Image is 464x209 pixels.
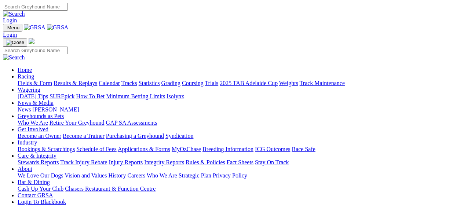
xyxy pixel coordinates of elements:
[6,40,24,45] img: Close
[213,172,247,179] a: Privacy Policy
[3,54,25,61] img: Search
[300,80,345,86] a: Track Maintenance
[3,17,17,23] a: Login
[167,93,184,99] a: Isolynx
[118,146,170,152] a: Applications & Forms
[161,80,180,86] a: Grading
[165,133,193,139] a: Syndication
[18,199,66,205] a: Login To Blackbook
[18,93,461,100] div: Wagering
[18,146,461,153] div: Industry
[65,186,156,192] a: Chasers Restaurant & Function Centre
[172,146,201,152] a: MyOzChase
[18,172,63,179] a: We Love Our Dogs
[18,159,461,166] div: Care & Integrity
[3,32,17,38] a: Login
[18,120,48,126] a: Who We Are
[18,166,32,172] a: About
[54,80,97,86] a: Results & Replays
[18,159,59,165] a: Stewards Reports
[106,133,164,139] a: Purchasing a Greyhound
[18,139,37,146] a: Industry
[18,67,32,73] a: Home
[18,73,34,80] a: Racing
[3,24,22,32] button: Toggle navigation
[106,120,157,126] a: GAP SA Assessments
[106,93,165,99] a: Minimum Betting Limits
[18,186,461,192] div: Bar & Dining
[144,159,184,165] a: Integrity Reports
[18,80,52,86] a: Fields & Form
[18,153,56,159] a: Care & Integrity
[32,106,79,113] a: [PERSON_NAME]
[179,172,211,179] a: Strategic Plan
[255,159,289,165] a: Stay On Track
[18,120,461,126] div: Greyhounds as Pets
[147,172,177,179] a: Who We Are
[255,146,290,152] a: ICG Outcomes
[108,172,126,179] a: History
[18,106,461,113] div: News & Media
[18,93,48,99] a: [DATE] Tips
[18,87,40,93] a: Wagering
[139,80,160,86] a: Statistics
[205,80,218,86] a: Trials
[99,80,120,86] a: Calendar
[7,25,19,30] span: Menu
[3,38,27,47] button: Toggle navigation
[24,24,45,31] img: GRSA
[292,146,315,152] a: Race Safe
[65,172,107,179] a: Vision and Values
[63,133,105,139] a: Become a Trainer
[18,172,461,179] div: About
[227,159,253,165] a: Fact Sheets
[18,100,54,106] a: News & Media
[18,80,461,87] div: Racing
[50,120,105,126] a: Retire Your Greyhound
[202,146,253,152] a: Breeding Information
[3,47,68,54] input: Search
[18,106,31,113] a: News
[220,80,278,86] a: 2025 TAB Adelaide Cup
[29,38,34,44] img: logo-grsa-white.png
[76,146,116,152] a: Schedule of Fees
[18,113,64,119] a: Greyhounds as Pets
[76,93,105,99] a: How To Bet
[60,159,107,165] a: Track Injury Rebate
[279,80,298,86] a: Weights
[47,24,69,31] img: GRSA
[18,133,461,139] div: Get Involved
[182,80,204,86] a: Coursing
[186,159,225,165] a: Rules & Policies
[18,192,53,198] a: Contact GRSA
[18,133,61,139] a: Become an Owner
[18,146,75,152] a: Bookings & Scratchings
[18,126,48,132] a: Get Involved
[3,11,25,17] img: Search
[121,80,137,86] a: Tracks
[127,172,145,179] a: Careers
[109,159,143,165] a: Injury Reports
[50,93,74,99] a: SUREpick
[18,186,63,192] a: Cash Up Your Club
[18,179,50,185] a: Bar & Dining
[3,3,68,11] input: Search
